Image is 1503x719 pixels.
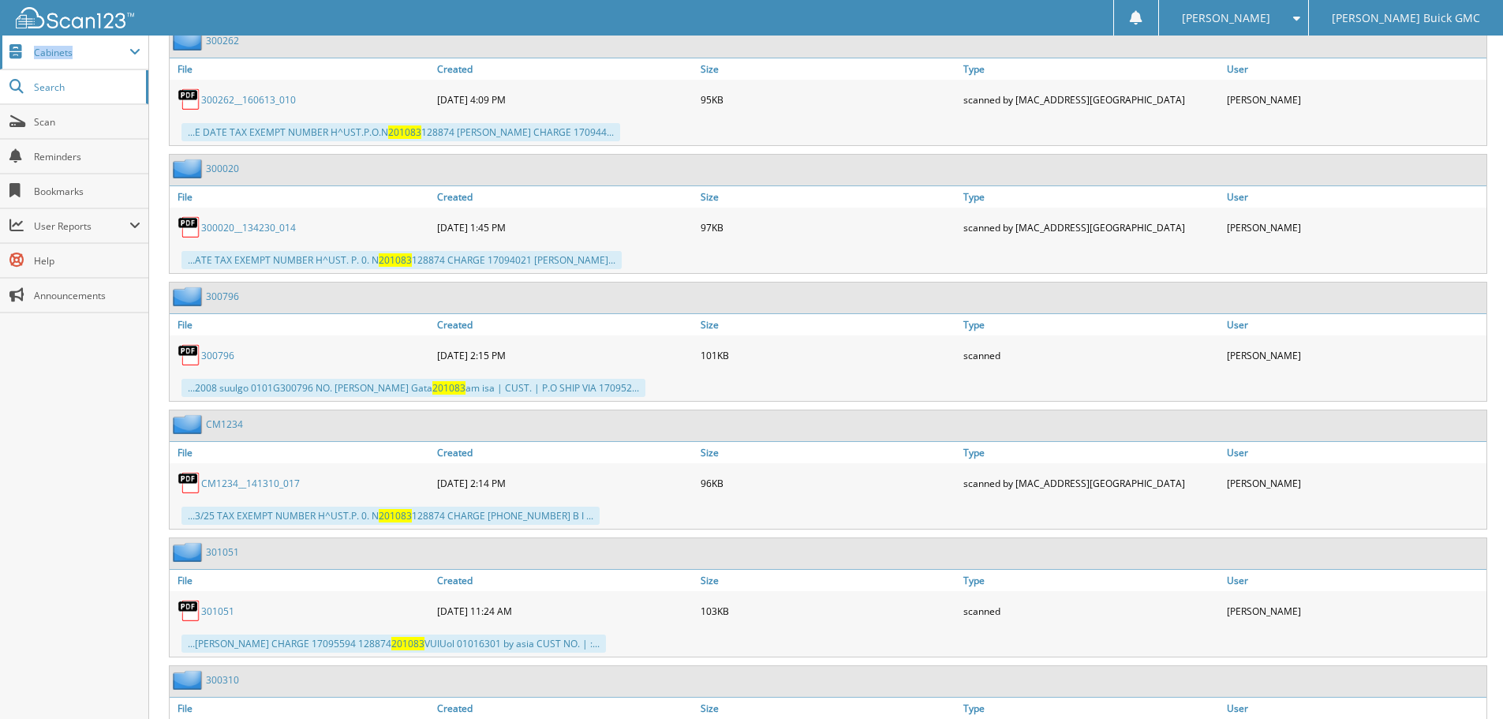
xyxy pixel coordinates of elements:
a: 300310 [206,673,239,687]
div: [DATE] 2:15 PM [433,339,697,371]
div: [DATE] 4:09 PM [433,84,697,115]
div: [DATE] 11:24 AM [433,595,697,627]
div: 101KB [697,339,960,371]
span: Cabinets [34,46,129,59]
a: User [1223,58,1486,80]
img: scan123-logo-white.svg [16,7,134,28]
a: Created [433,58,697,80]
a: File [170,442,433,463]
a: Type [959,58,1223,80]
a: Type [959,698,1223,719]
a: Created [433,186,697,208]
img: PDF.png [178,471,201,495]
div: ...[PERSON_NAME] CHARGE 17095594 128874 VUIUol 01016301 by asia CUST NO. | :... [181,635,606,653]
a: Type [959,570,1223,591]
a: Size [697,314,960,335]
div: scanned by [MAC_ADDRESS][GEOGRAPHIC_DATA] [959,84,1223,115]
a: Size [697,570,960,591]
a: CM1234__141310_017 [201,477,300,490]
span: Reminders [34,150,140,163]
div: 97KB [697,212,960,243]
a: 301051 [201,605,234,618]
img: PDF.png [178,343,201,367]
a: File [170,186,433,208]
span: 201083 [391,637,424,650]
img: folder2.png [173,670,206,690]
span: Search [34,81,138,94]
a: User [1223,698,1486,719]
img: folder2.png [173,414,206,434]
div: [DATE] 2:14 PM [433,467,697,499]
a: User [1223,570,1486,591]
a: Size [697,186,960,208]
a: User [1223,314,1486,335]
div: ...2008 suulgo 0101G300796 NO. [PERSON_NAME] Gata am isa | CUST. | P.O SHIP VIA 170952... [181,379,645,397]
a: 300262__160613_010 [201,93,296,107]
div: scanned [959,339,1223,371]
div: ...3/25 TAX EXEMPT NUMBER H^UST.P. 0. N 128874 CHARGE [PHONE_NUMBER] B I ... [181,507,600,525]
div: [PERSON_NAME] [1223,212,1486,243]
a: File [170,570,433,591]
div: [PERSON_NAME] [1223,84,1486,115]
img: folder2.png [173,159,206,178]
a: Type [959,442,1223,463]
span: Help [34,254,140,268]
img: PDF.png [178,215,201,239]
a: Created [433,570,697,591]
a: File [170,698,433,719]
img: folder2.png [173,286,206,306]
span: [PERSON_NAME] [1182,13,1270,23]
span: [PERSON_NAME] Buick GMC [1332,13,1480,23]
a: Size [697,58,960,80]
iframe: Chat Widget [1424,643,1503,719]
span: 201083 [379,509,412,522]
a: User [1223,442,1486,463]
span: Scan [34,115,140,129]
a: 300796 [201,349,234,362]
a: 300020__134230_014 [201,221,296,234]
a: 300796 [206,290,239,303]
span: 201083 [388,125,421,139]
a: CM1234 [206,418,243,431]
img: PDF.png [178,88,201,111]
a: Created [433,698,697,719]
div: ...ATE TAX EXEMPT NUMBER H^UST. P. 0. N 128874 CHARGE 17094021 [PERSON_NAME]... [181,251,622,269]
div: 95KB [697,84,960,115]
a: 301051 [206,545,239,559]
span: 201083 [379,253,412,267]
a: File [170,58,433,80]
a: Size [697,442,960,463]
a: 300020 [206,162,239,175]
img: PDF.png [178,599,201,623]
div: scanned by [MAC_ADDRESS][GEOGRAPHIC_DATA] [959,467,1223,499]
span: 201083 [432,381,465,395]
div: [PERSON_NAME] [1223,339,1486,371]
div: 103KB [697,595,960,627]
a: User [1223,186,1486,208]
a: 300262 [206,34,239,47]
span: Announcements [34,289,140,302]
a: Type [959,314,1223,335]
div: [PERSON_NAME] [1223,595,1486,627]
a: Size [697,698,960,719]
span: Bookmarks [34,185,140,198]
a: Type [959,186,1223,208]
a: File [170,314,433,335]
div: scanned by [MAC_ADDRESS][GEOGRAPHIC_DATA] [959,212,1223,243]
div: scanned [959,595,1223,627]
div: ...E DATE TAX EXEMPT NUMBER H^UST.P.O.N 128874 [PERSON_NAME] CHARGE 170944... [181,123,620,141]
a: Created [433,442,697,463]
img: folder2.png [173,542,206,562]
div: [PERSON_NAME] [1223,467,1486,499]
div: 96KB [697,467,960,499]
div: [DATE] 1:45 PM [433,212,697,243]
span: User Reports [34,219,129,233]
img: folder2.png [173,31,206,51]
a: Created [433,314,697,335]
